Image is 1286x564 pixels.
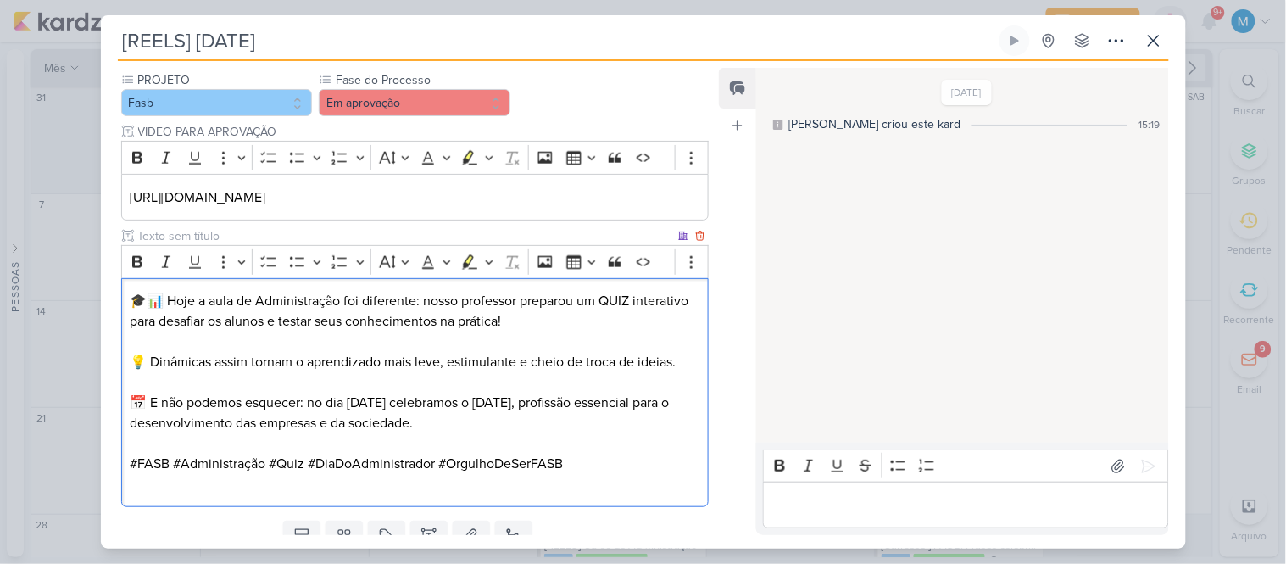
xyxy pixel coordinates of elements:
[135,123,710,141] input: Texto sem título
[788,115,960,133] div: [PERSON_NAME] criou este kard
[121,245,710,278] div: Editor toolbar
[121,141,710,174] div: Editor toolbar
[319,89,510,116] button: Em aprovação
[121,89,313,116] button: Fasb
[130,187,699,208] p: [URL][DOMAIN_NAME]
[763,482,1168,528] div: Editor editing area: main
[1139,117,1161,132] div: 15:19
[130,393,699,433] p: 📅 E não podemos esquecer: no dia [DATE] celebramos o [DATE], profissão essencial para o desenvolv...
[136,71,313,89] label: PROJETO
[763,450,1168,483] div: Editor toolbar
[334,71,510,89] label: Fase do Processo
[121,174,710,221] div: Editor editing area: main
[135,227,676,245] input: Texto sem título
[130,454,699,494] p: #FASB #Administração #Quiz #DiaDoAdministrador #OrgulhoDeSerFASB
[118,25,996,56] input: Kard Sem Título
[121,278,710,508] div: Editor editing area: main
[1008,34,1022,47] div: Ligar relógio
[130,291,699,332] p: ⁠⁠⁠⁠⁠⁠⁠🎓📊 Hoje a aula de Administração foi diferente: nosso professor preparou um QUIZ interativo...
[130,332,699,372] p: 💡 Dinâmicas assim tornam o aprendizado mais leve, estimulante e cheio de troca de ideias.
